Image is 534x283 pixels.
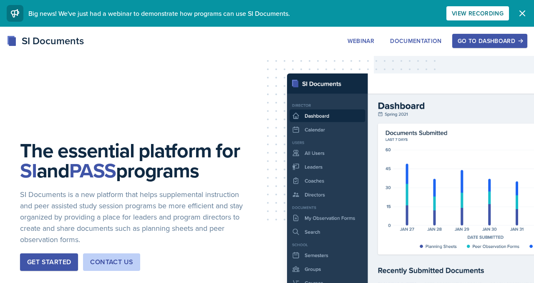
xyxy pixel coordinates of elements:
[342,34,380,48] button: Webinar
[28,9,290,18] span: Big news! We've just had a webinar to demonstrate how programs can use SI Documents.
[385,34,447,48] button: Documentation
[458,38,522,44] div: Go to Dashboard
[452,34,527,48] button: Go to Dashboard
[348,38,374,44] div: Webinar
[20,253,78,271] button: Get Started
[390,38,442,44] div: Documentation
[27,257,71,267] div: Get Started
[7,33,84,48] div: SI Documents
[90,257,133,267] div: Contact Us
[446,6,509,20] button: View Recording
[452,10,504,17] div: View Recording
[83,253,140,271] button: Contact Us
